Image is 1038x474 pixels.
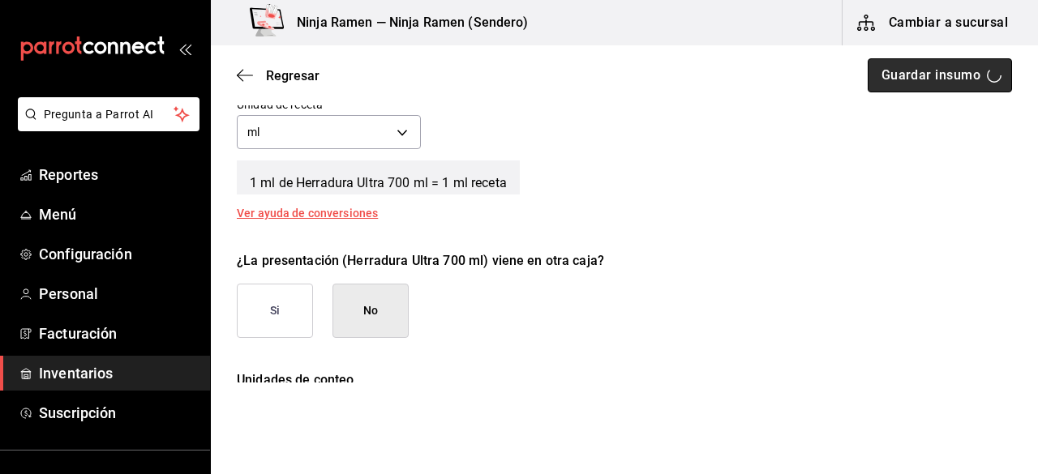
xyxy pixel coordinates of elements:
[237,68,320,83] button: Regresar
[39,164,197,186] span: Reportes
[44,106,174,123] span: Pregunta a Parrot AI
[266,68,320,83] span: Regresar
[39,362,197,384] span: Inventarios
[237,115,421,149] div: ml
[39,243,197,265] span: Configuración
[39,283,197,305] span: Personal
[178,42,191,55] button: open_drawer_menu
[237,284,313,338] button: Si
[868,58,1012,92] button: Guardar insumo
[39,322,197,344] span: Facturación
[18,97,199,131] button: Pregunta a Parrot AI
[237,251,1012,271] div: ¿La presentación (Herradura Ultra 700 ml) viene en otra caja?
[237,160,520,194] span: 1 ml de Herradura Ultra 700 ml = 1 ml receta
[39,203,197,225] span: Menú
[39,402,197,424] span: Suscripción
[237,207,397,219] div: Ver ayuda de conversiones
[237,370,1012,390] div: Unidades de conteo
[284,13,529,32] h3: Ninja Ramen — Ninja Ramen (Sendero)
[11,117,199,135] a: Pregunta a Parrot AI
[332,284,409,338] button: No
